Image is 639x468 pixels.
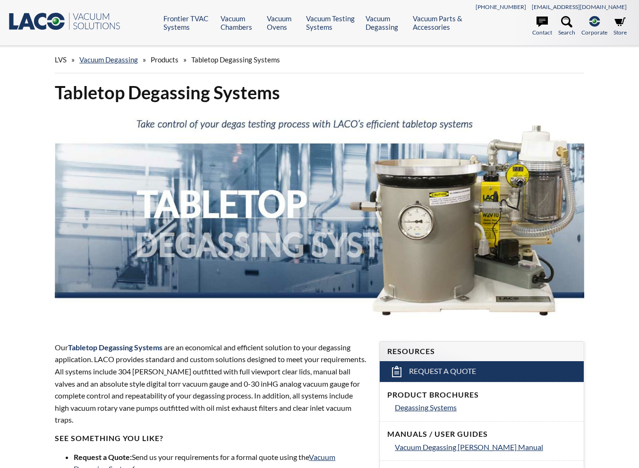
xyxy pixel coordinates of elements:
a: Degassing Systems [395,401,576,414]
strong: Request a Quote: [74,452,132,461]
h4: Product Brochures [387,390,576,400]
strong: SEE SOMETHING YOU LIKE? [55,433,163,442]
a: Vacuum Testing Systems [306,14,358,31]
h4: Manuals / User Guides [387,429,576,439]
a: Request a Quote [380,361,584,382]
a: Vacuum Degassing [PERSON_NAME] Manual [395,441,576,453]
a: [EMAIL_ADDRESS][DOMAIN_NAME] [532,3,627,10]
span: Products [151,55,179,64]
a: Vacuum Degassing [79,55,138,64]
a: Store [613,16,627,37]
a: Vacuum Chambers [221,14,260,31]
span: Request a Quote [409,366,476,376]
div: » » » [55,46,584,73]
a: Vacuum Ovens [267,14,298,31]
p: Our are an economical and efficient solution to your degassing application. LACO provides standar... [55,341,368,426]
a: Frontier TVAC Systems [163,14,213,31]
span: Tabletop Degassing Systems [191,55,280,64]
img: Tabletop Degassing Systems header [55,112,584,323]
span: Vacuum Degassing [PERSON_NAME] Manual [395,442,543,451]
span: Corporate [581,28,607,37]
a: [PHONE_NUMBER] [476,3,526,10]
strong: Tabletop Degassing Systems [68,343,162,352]
a: Contact [532,16,552,37]
span: Degassing Systems [395,403,457,412]
a: Vacuum Degassing [366,14,406,31]
a: Search [558,16,575,37]
h4: Resources [387,347,576,356]
h1: Tabletop Degassing Systems [55,81,584,104]
a: Vacuum Parts & Accessories [413,14,473,31]
span: LVS [55,55,67,64]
